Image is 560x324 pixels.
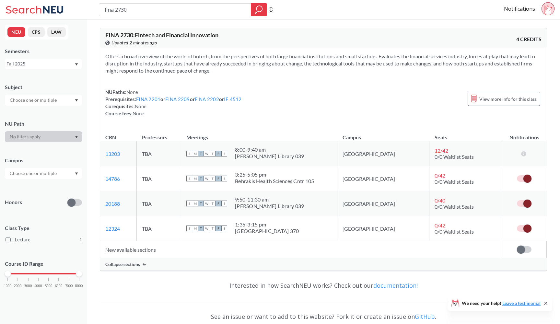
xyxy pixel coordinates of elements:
[105,261,140,267] span: Collapse sections
[192,201,198,206] span: M
[235,196,304,203] div: 9:50 - 11:30 am
[137,216,181,241] td: TBA
[137,127,181,141] th: Professors
[137,166,181,191] td: TBA
[5,120,82,127] div: NU Path
[192,151,198,156] span: M
[235,228,299,234] div: [GEOGRAPHIC_DATA] 370
[126,89,138,95] span: None
[435,147,448,154] span: 12 / 42
[198,151,204,156] span: T
[251,3,267,16] div: magnifying glass
[192,176,198,181] span: M
[504,5,535,12] a: Notifications
[204,226,210,231] span: W
[105,88,242,117] div: NUPaths: Prerequisites: or or or Corequisites: Course fees:
[204,176,210,181] span: W
[210,201,216,206] span: T
[216,226,221,231] span: F
[235,153,304,159] div: [PERSON_NAME] Library 039
[28,27,45,37] button: CPS
[186,176,192,181] span: S
[100,258,547,271] div: Collapse sections
[198,176,204,181] span: T
[192,226,198,231] span: M
[435,154,474,160] span: 0/0 Waitlist Seats
[210,176,216,181] span: T
[435,179,474,185] span: 0/0 Waitlist Seats
[136,96,160,102] a: FINA 2201
[204,201,210,206] span: W
[516,36,542,43] span: 4 CREDITS
[47,27,66,37] button: LAW
[198,226,204,231] span: T
[221,176,227,181] span: S
[221,201,227,206] span: S
[502,127,547,141] th: Notifications
[105,53,542,74] section: Offers a broad overview of the world of fintech, from the perspectives of both large financial in...
[4,284,12,288] span: 1000
[137,141,181,166] td: TBA
[55,284,63,288] span: 6000
[210,226,216,231] span: T
[75,172,78,175] svg: Dropdown arrow
[45,284,52,288] span: 5000
[137,191,181,216] td: TBA
[105,31,218,39] span: FINA 2730 : Fintech and Financial Innovation
[79,236,82,243] span: 1
[216,151,221,156] span: F
[435,172,445,179] span: 0 / 42
[186,151,192,156] span: S
[5,48,82,55] div: Semesters
[34,284,42,288] span: 4000
[235,203,304,209] div: [PERSON_NAME] Library 039
[415,313,435,320] a: GitHub
[75,63,78,66] svg: Dropdown arrow
[204,151,210,156] span: W
[479,95,537,103] span: View more info for this class
[337,191,429,216] td: [GEOGRAPHIC_DATA]
[337,127,429,141] th: Campus
[75,136,78,138] svg: Dropdown arrow
[105,201,120,207] a: 20188
[100,241,502,258] td: New available sections
[235,146,304,153] div: 8:00 - 9:40 am
[502,300,541,306] a: Leave a testimonial
[14,284,22,288] span: 2000
[337,216,429,241] td: [GEOGRAPHIC_DATA]
[435,222,445,228] span: 0 / 42
[5,157,82,164] div: Campus
[435,228,474,235] span: 0/0 Waitlist Seats
[104,4,246,15] input: Class, professor, course number, "phrase"
[5,59,82,69] div: Fall 2025Dropdown arrow
[210,151,216,156] span: T
[186,226,192,231] span: S
[235,221,299,228] div: 1:35 - 3:15 pm
[235,171,314,178] div: 3:25 - 5:05 pm
[373,282,418,289] a: documentation!
[221,226,227,231] span: S
[5,199,22,206] p: Honors
[5,131,82,142] div: Dropdown arrow
[65,284,73,288] span: 7000
[111,39,157,46] span: Updated 2 minutes ago
[75,99,78,102] svg: Dropdown arrow
[24,284,32,288] span: 3000
[165,96,190,102] a: FINA 2209
[5,84,82,91] div: Subject
[6,169,61,177] input: Choose one or multiple
[235,178,314,184] div: Behrakis Health Sciences Cntr 105
[337,141,429,166] td: [GEOGRAPHIC_DATA]
[435,203,474,210] span: 0/0 Waitlist Seats
[224,96,242,102] a: IE 4512
[435,197,445,203] span: 0 / 40
[135,103,146,109] span: None
[255,5,263,14] svg: magnifying glass
[429,127,502,141] th: Seats
[195,96,219,102] a: FINA 2202
[221,151,227,156] span: S
[133,110,144,116] span: None
[7,27,25,37] button: NEU
[216,176,221,181] span: F
[6,96,61,104] input: Choose one or multiple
